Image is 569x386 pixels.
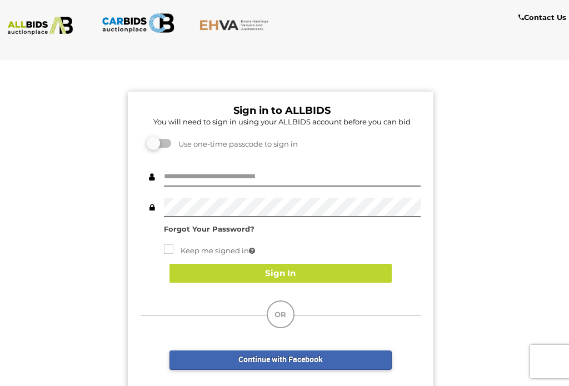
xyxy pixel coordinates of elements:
h5: You will need to sign in using your ALLBIDS account before you can bid [143,118,421,126]
img: EHVA.com.au [199,19,272,31]
img: CARBIDS.com.au [102,11,174,35]
button: Sign In [169,264,392,283]
a: Forgot Your Password? [164,224,254,233]
b: Contact Us [518,13,566,22]
b: Sign in to ALLBIDS [233,104,331,117]
span: Use one-time passcode to sign in [173,139,298,148]
label: Keep me signed in [164,244,255,257]
img: ALLBIDS.com.au [4,17,77,35]
a: Contact Us [518,11,569,24]
a: Continue with Facebook [169,350,392,370]
div: OR [267,300,295,328]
